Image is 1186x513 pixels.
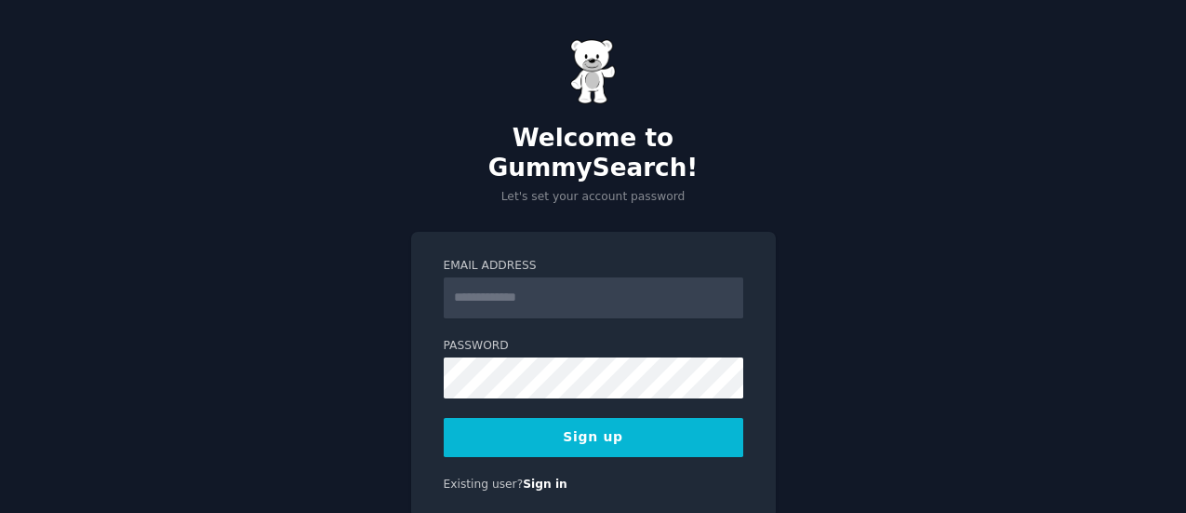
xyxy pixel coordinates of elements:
label: Email Address [444,258,743,275]
h2: Welcome to GummySearch! [411,124,776,182]
button: Sign up [444,418,743,457]
p: Let's set your account password [411,189,776,206]
label: Password [444,338,743,355]
a: Sign in [523,478,567,491]
img: Gummy Bear [570,39,617,104]
span: Existing user? [444,478,524,491]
